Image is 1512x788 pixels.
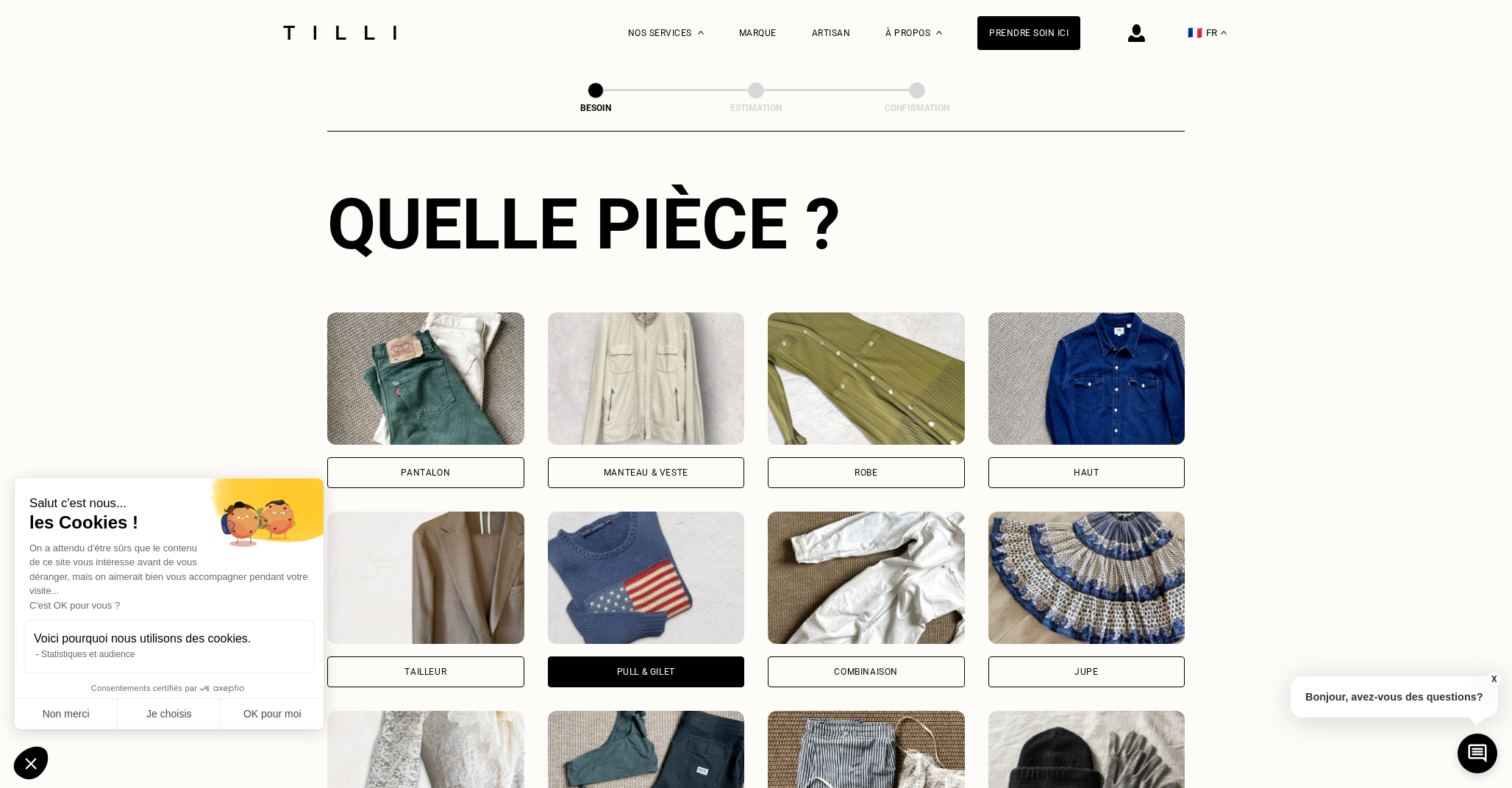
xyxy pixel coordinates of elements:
img: Logo du service de couturière Tilli [278,26,402,40]
a: Artisan [812,28,851,38]
img: Tilli retouche votre Tailleur [327,512,524,644]
a: Prendre soin ici [977,16,1080,50]
img: Menu déroulant [698,31,704,35]
div: Pantalon [401,468,450,477]
img: Tilli retouche votre Jupe [988,512,1185,644]
div: Robe [855,468,877,477]
div: Manteau & Veste [604,468,688,477]
div: Quelle pièce ? [327,183,1185,265]
p: Bonjour, avez-vous des questions? [1291,676,1498,717]
div: Combinaison [834,667,898,676]
img: Tilli retouche votre Pull & gilet [548,512,745,644]
div: Jupe [1074,667,1098,676]
div: Tailleur [404,667,446,676]
button: X [1486,671,1501,687]
img: Tilli retouche votre Combinaison [768,512,965,644]
img: icône connexion [1128,24,1145,42]
div: Haut [1074,468,1099,477]
span: 🇫🇷 [1188,26,1202,40]
img: menu déroulant [1221,31,1227,35]
img: Menu déroulant à propos [936,31,942,35]
img: Tilli retouche votre Pantalon [327,312,524,445]
div: Estimation [682,103,830,113]
img: Tilli retouche votre Haut [988,312,1185,445]
div: Pull & gilet [617,667,675,676]
img: Tilli retouche votre Robe [768,312,965,445]
img: Tilli retouche votre Manteau & Veste [548,312,745,445]
a: Marque [739,28,777,38]
div: Confirmation [844,103,991,113]
div: Besoin [522,103,669,113]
